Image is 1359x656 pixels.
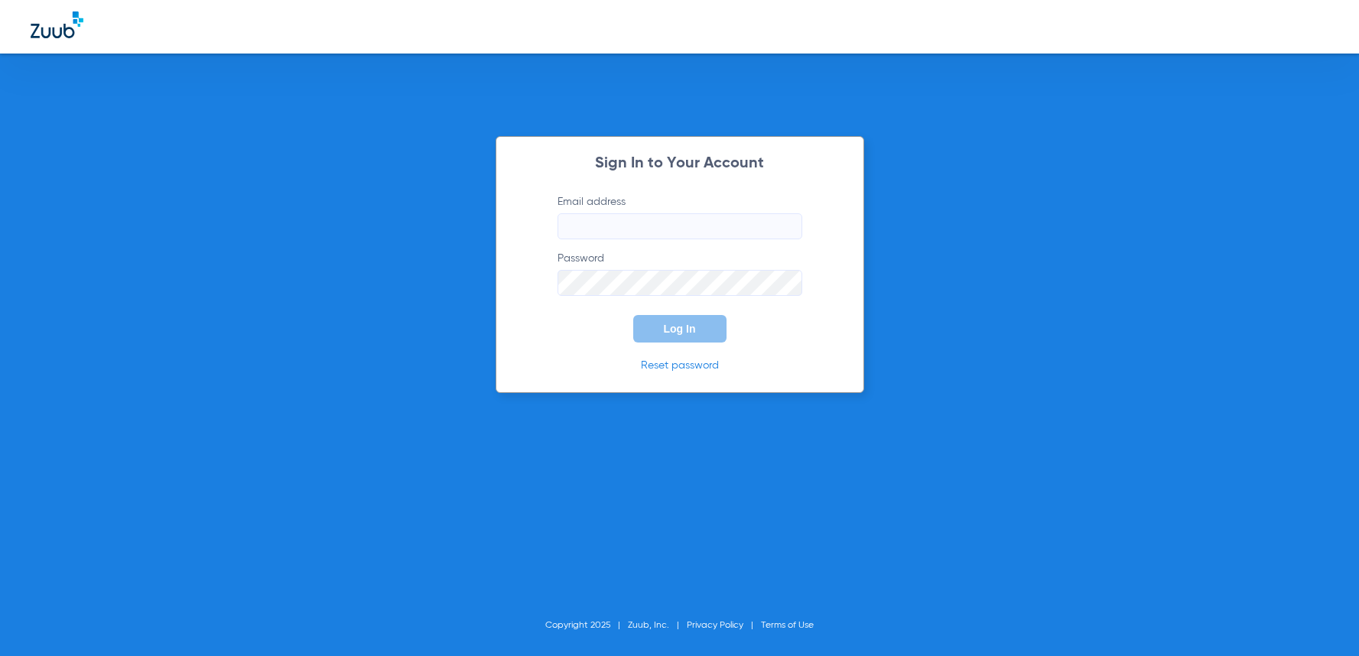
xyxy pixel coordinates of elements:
input: Email address [558,213,802,239]
a: Privacy Policy [687,621,743,630]
img: Zuub Logo [31,11,83,38]
span: Log In [664,323,696,335]
a: Reset password [641,360,719,371]
a: Terms of Use [761,621,814,630]
li: Zuub, Inc. [628,618,687,633]
button: Log In [633,315,727,343]
li: Copyright 2025 [545,618,628,633]
h2: Sign In to Your Account [535,156,825,171]
label: Email address [558,194,802,239]
label: Password [558,251,802,296]
input: Password [558,270,802,296]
